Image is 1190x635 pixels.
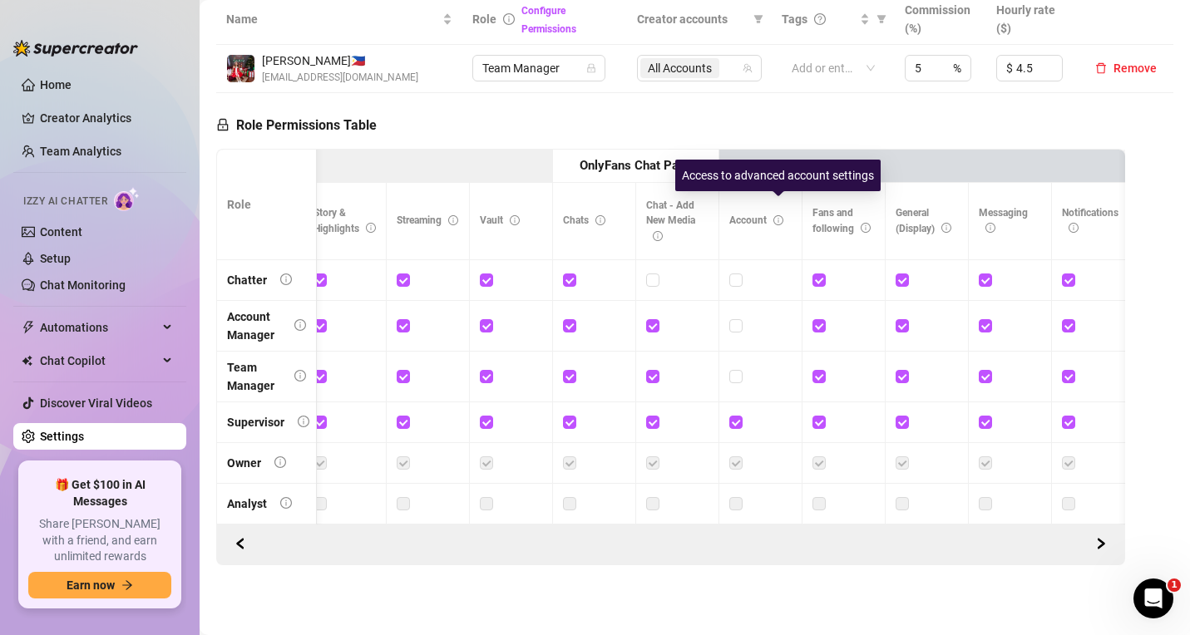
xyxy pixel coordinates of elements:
span: info-circle [274,456,286,468]
span: Earn now [67,578,115,592]
span: Izzy AI Chatter [23,194,107,209]
button: Scroll Forward [227,531,254,558]
span: Account [729,214,783,226]
img: logo-BBDzfeDw.svg [13,40,138,57]
span: info-circle [510,215,520,225]
a: Settings [40,430,84,443]
span: arrow-right [121,579,133,591]
h5: Role Permissions Table [216,116,377,135]
span: lock [586,63,596,73]
span: Streaming [397,214,458,226]
span: info-circle [366,223,376,233]
span: Automations [40,314,158,341]
span: info-circle [653,231,663,241]
span: info-circle [448,215,458,225]
span: info-circle [294,370,306,381]
span: filter [750,7,767,32]
div: Account Manager [227,308,281,344]
div: Team Manager [227,358,281,395]
a: Chat Monitoring [40,278,126,292]
span: Chat Copilot [40,347,158,374]
span: delete [1095,62,1107,74]
span: info-circle [941,223,951,233]
span: [EMAIL_ADDRESS][DOMAIN_NAME] [262,70,418,86]
a: Content [40,225,82,239]
span: info-circle [1069,223,1079,233]
span: info-circle [773,215,783,225]
span: info-circle [595,215,605,225]
span: Chats [563,214,605,226]
a: Setup [40,252,71,265]
span: All Accounts [640,58,719,78]
span: Story & Highlights [314,207,376,234]
span: right [1095,538,1107,549]
span: filter [876,14,886,24]
span: Chat - Add New Media [646,199,695,243]
a: Discover Viral Videos [40,396,152,410]
div: Access to advanced account settings [675,160,881,191]
span: Name [226,10,439,28]
span: Tags [782,10,807,28]
div: Analyst [227,495,267,513]
span: team [743,63,753,73]
a: Creator Analytics [40,105,173,131]
img: Clarice Solis [227,55,254,82]
span: Fans and following [812,207,871,234]
button: Earn nowarrow-right [28,572,171,598]
img: Chat Copilot [22,355,32,367]
span: info-circle [298,416,309,427]
span: Messaging [979,207,1028,234]
strong: OnlyFans Chat Page [580,158,693,173]
span: [PERSON_NAME] 🇵🇭 [262,52,418,70]
th: Role [217,150,317,260]
span: Team Manager [482,56,595,81]
span: 🎁 Get $100 in AI Messages [28,477,171,509]
div: Chatter [227,271,267,289]
span: filter [873,7,890,32]
span: info-circle [294,319,306,331]
span: Creator accounts [637,10,747,28]
span: info-circle [861,223,871,233]
span: Remove [1113,62,1157,75]
span: All Accounts [648,59,712,77]
span: Notifications [1062,207,1118,234]
a: Home [40,78,72,91]
span: info-circle [280,497,292,509]
span: question-circle [814,13,826,25]
iframe: Intercom live chat [1133,578,1173,618]
span: Vault [480,214,520,226]
a: Configure Permissions [521,5,576,35]
span: filter [753,14,763,24]
span: left [235,538,246,549]
span: Role [472,12,496,26]
div: Supervisor [227,413,284,431]
span: thunderbolt [22,321,35,334]
div: Owner [227,454,261,472]
span: Share [PERSON_NAME] with a friend, and earn unlimited rewards [28,516,171,565]
span: info-circle [280,273,292,285]
span: info-circle [985,223,995,233]
span: info-circle [503,13,515,25]
img: AI Chatter [114,187,140,211]
a: Team Analytics [40,145,121,158]
span: 1 [1168,578,1181,592]
button: Remove [1089,58,1163,78]
span: lock [216,118,230,131]
span: General (Display) [896,207,951,234]
button: Scroll Backward [1088,531,1114,558]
